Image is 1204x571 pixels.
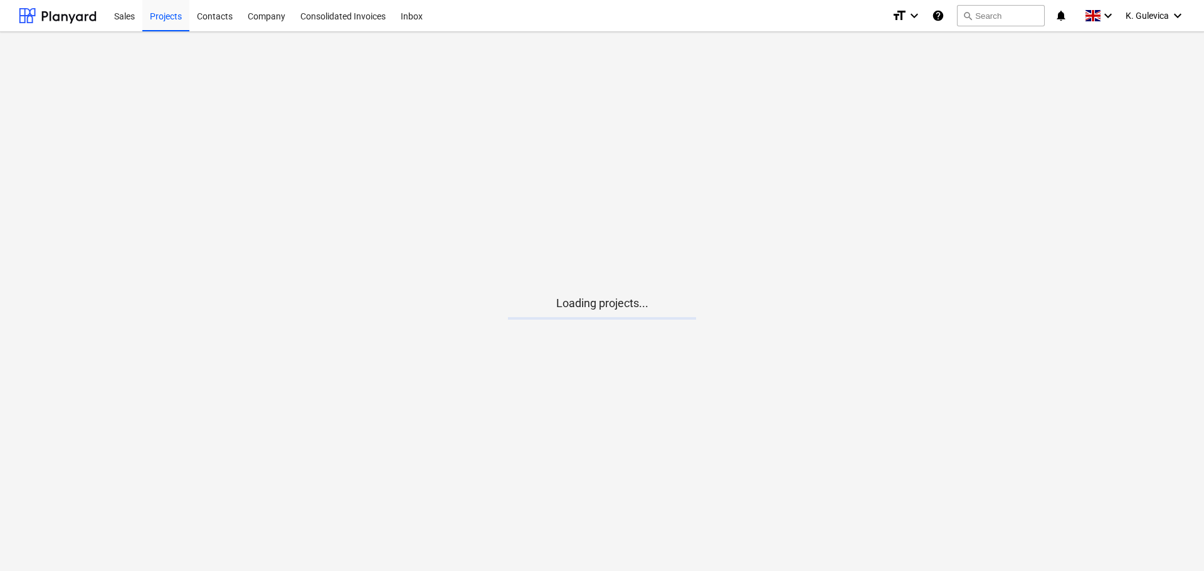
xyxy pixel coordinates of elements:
[1101,8,1116,23] i: keyboard_arrow_down
[1126,11,1169,21] span: K. Gulevica
[892,8,907,23] i: format_size
[1170,8,1185,23] i: keyboard_arrow_down
[907,8,922,23] i: keyboard_arrow_down
[932,8,944,23] i: Knowledge base
[963,11,973,21] span: search
[508,296,696,311] p: Loading projects...
[1055,8,1067,23] i: notifications
[957,5,1045,26] button: Search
